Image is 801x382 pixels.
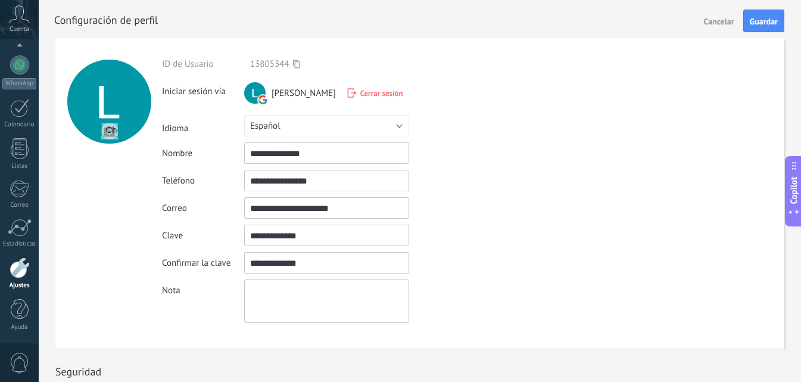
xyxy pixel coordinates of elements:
span: Español [250,120,280,132]
div: Listas [2,163,37,170]
button: Guardar [743,10,784,32]
div: Iniciar sesión vía [162,81,244,97]
div: ID de Usuario [162,58,244,70]
span: Cerrar sesión [360,88,403,98]
span: Guardar [750,17,778,26]
div: Nota [162,279,244,296]
div: Correo [162,203,244,214]
div: WhatsApp [2,78,36,89]
span: 13805344 [250,58,289,70]
div: Teléfono [162,175,244,187]
div: Nombre [162,148,244,159]
span: [PERSON_NAME] [272,88,336,99]
span: Cuenta [10,26,29,33]
div: Idioma [162,118,244,134]
div: Correo [2,201,37,209]
button: Español [244,115,409,136]
div: Confirmar la clave [162,257,244,269]
div: Estadísticas [2,240,37,248]
div: Ajustes [2,282,37,290]
span: Cancelar [704,17,734,26]
h1: Seguridad [55,365,101,378]
button: Cancelar [699,11,739,30]
div: Clave [162,230,244,241]
div: Ayuda [2,324,37,331]
span: Copilot [788,176,800,204]
div: Calendario [2,121,37,129]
